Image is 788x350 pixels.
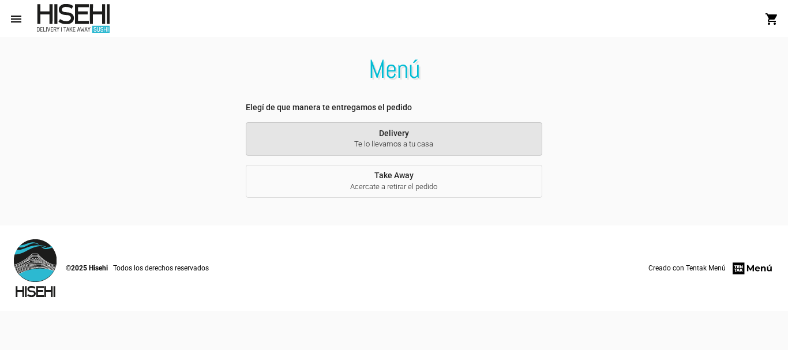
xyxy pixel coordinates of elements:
span: Todos los derechos reservados [113,262,209,274]
span: Delivery [255,129,533,150]
span: Take Away [255,171,533,192]
a: Creado con Tentak Menú [648,261,774,276]
button: DeliveryTe lo llevamos a tu casa [246,122,542,156]
button: Take AwayAcercate a retirar el pedido [246,165,542,198]
span: ©2025 Hisehi [66,262,108,274]
label: Elegí de que manera te entregamos el pedido [246,101,542,113]
span: Creado con Tentak Menú [648,262,726,274]
span: Te lo llevamos a tu casa [255,139,533,149]
span: Acercate a retirar el pedido [255,182,533,192]
mat-icon: menu [9,12,23,26]
img: menu-firm.png [731,261,774,276]
mat-icon: shopping_cart [765,12,779,26]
